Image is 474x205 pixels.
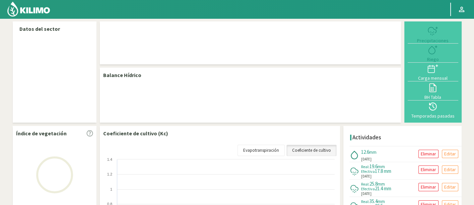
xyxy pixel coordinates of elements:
[421,150,436,158] p: Eliminar
[421,166,436,174] p: Eliminar
[103,129,168,137] p: Coeficiente de cultivo (Kc)
[378,163,385,169] span: mm
[421,183,436,191] p: Eliminar
[369,198,378,204] span: 35.4
[418,183,438,191] button: Eliminar
[369,149,377,155] span: mm
[361,186,375,191] span: Efectiva
[369,163,378,169] span: 19.6
[444,150,456,158] p: Editar
[408,81,458,100] button: BH Tabla
[444,166,456,174] p: Editar
[418,150,438,158] button: Eliminar
[361,164,369,169] span: Real:
[107,172,112,176] text: 1.2
[107,157,112,161] text: 1.4
[410,57,456,62] div: Riego
[410,114,456,118] div: Temporadas pasadas
[410,38,456,43] div: Precipitaciones
[410,95,456,99] div: BH Tabla
[444,183,456,191] p: Editar
[286,145,337,156] a: Coeficiente de cultivo
[361,182,369,187] span: Real:
[361,191,371,197] span: [DATE]
[408,44,458,62] button: Riego
[361,156,371,162] span: [DATE]
[442,150,458,158] button: Editar
[7,1,51,17] img: Kilimo
[16,129,67,137] p: Índice de vegetación
[408,25,458,44] button: Precipitaciones
[375,168,391,174] span: 17.8 mm
[361,199,369,204] span: Real:
[408,100,458,119] button: Temporadas pasadas
[361,169,375,174] span: Efectiva
[442,165,458,174] button: Editar
[375,185,391,192] span: 21.4 mm
[361,149,369,155] span: 12.6
[442,183,458,191] button: Editar
[238,145,285,156] a: Evapotranspiración
[408,63,458,81] button: Carga mensual
[352,134,381,141] h4: Actividades
[378,198,385,204] span: mm
[103,71,141,79] p: Balance Hídrico
[369,181,378,187] span: 25.8
[410,76,456,80] div: Carga mensual
[378,181,385,187] span: mm
[110,187,112,191] text: 1
[361,174,371,179] span: [DATE]
[418,165,438,174] button: Eliminar
[19,25,90,33] p: Datos del sector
